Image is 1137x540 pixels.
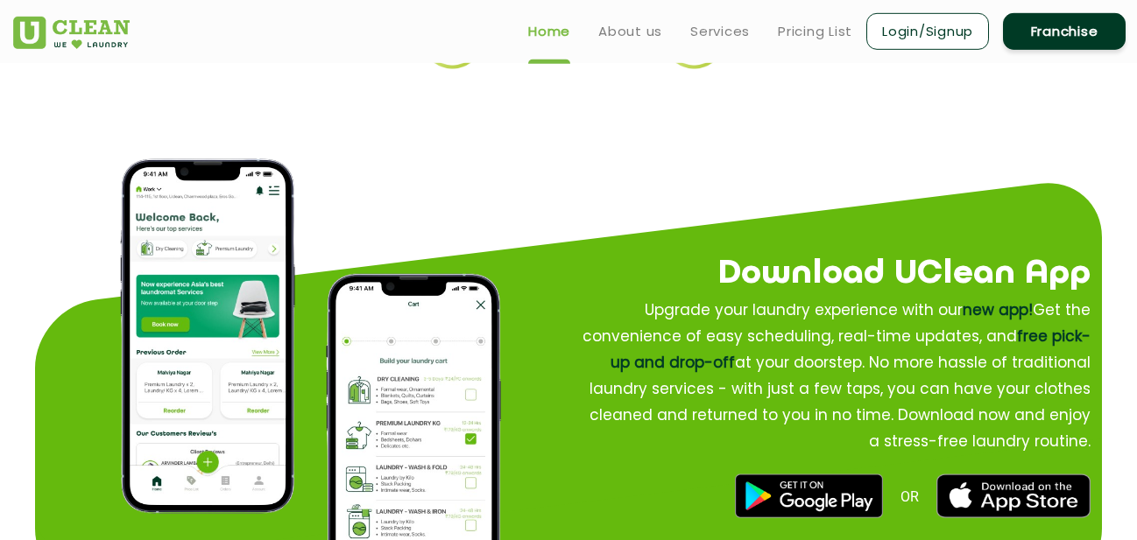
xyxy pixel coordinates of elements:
a: Services [690,21,750,42]
p: Upgrade your laundry experience with our Get the convenience of easy scheduling, real-time update... [579,296,1091,453]
a: Home [528,21,570,42]
a: Pricing List [778,21,852,42]
h2: Download UClean App [523,247,1091,299]
img: app home page [120,158,295,513]
span: free pick-up and drop-off [611,325,1091,372]
span: OR [900,487,919,504]
a: Login/Signup [866,13,989,50]
img: UClean Laundry and Dry Cleaning [13,17,130,49]
img: best laundry near me [936,473,1091,517]
a: About us [598,21,662,42]
span: new app! [963,298,1033,319]
img: best dry cleaners near me [735,473,882,517]
a: Franchise [1003,13,1126,50]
